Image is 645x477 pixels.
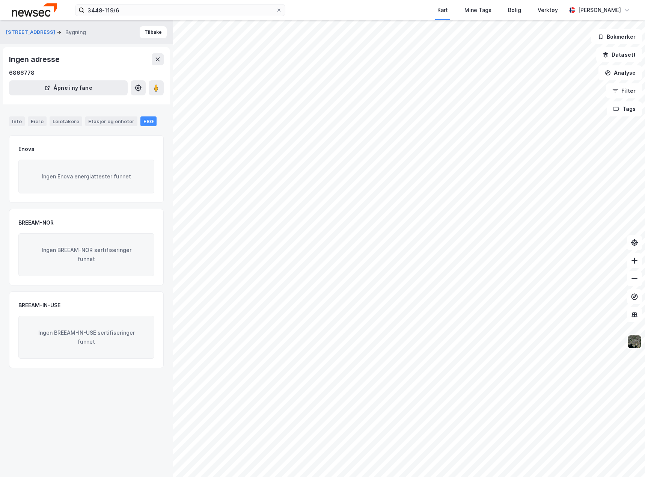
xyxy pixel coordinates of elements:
div: Enova [18,145,35,154]
div: Kart [437,6,448,15]
div: Verktøy [538,6,558,15]
button: Filter [606,83,642,98]
button: Tags [607,101,642,116]
button: Tilbake [140,26,167,38]
div: [PERSON_NAME] [578,6,621,15]
div: Kontrollprogram for chat [607,441,645,477]
div: Ingen BREEAM-NOR sertifiseringer funnet [18,233,154,276]
div: Mine Tags [464,6,491,15]
div: BREEAM-NOR [18,218,54,227]
div: Etasjer og enheter [88,118,134,125]
div: Eiere [28,116,47,126]
div: Ingen adresse [9,53,61,65]
div: Ingen BREEAM-IN-USE sertifiseringer funnet [18,316,154,359]
button: [STREET_ADDRESS] [6,29,57,36]
div: ESG [140,116,157,126]
button: Datasett [596,47,642,62]
button: Bokmerker [591,29,642,44]
div: Bygning [65,28,86,37]
button: Analyse [598,65,642,80]
div: Leietakere [50,116,82,126]
button: Åpne i ny fane [9,80,128,95]
div: BREEAM-IN-USE [18,301,60,310]
div: Bolig [508,6,521,15]
iframe: Chat Widget [607,441,645,477]
div: 6866778 [9,68,35,77]
div: Ingen Enova energiattester funnet [18,160,154,193]
input: Søk på adresse, matrikkel, gårdeiere, leietakere eller personer [84,5,276,16]
img: 9k= [627,335,642,349]
div: Info [9,116,25,126]
img: newsec-logo.f6e21ccffca1b3a03d2d.png [12,3,57,17]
